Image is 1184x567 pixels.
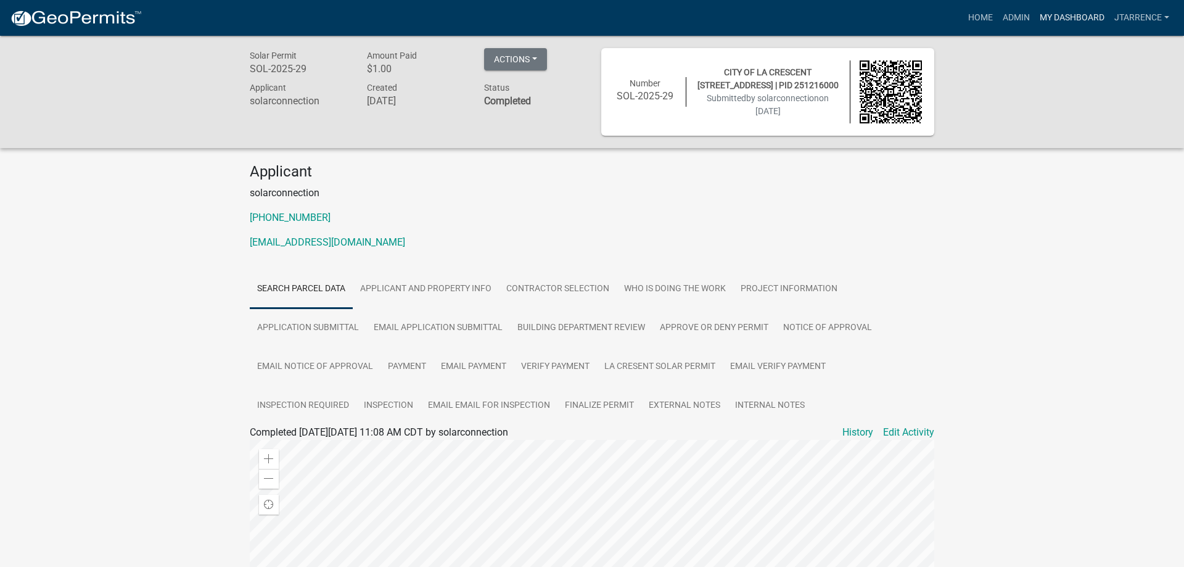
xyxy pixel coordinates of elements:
[707,93,829,116] span: Submitted on [DATE]
[557,386,641,426] a: Finalize Permit
[250,63,348,75] h6: SOL-2025-29
[641,386,728,426] a: External Notes
[614,90,676,102] h6: SOL-2025-29
[259,495,279,515] div: Find my location
[630,78,660,88] span: Number
[356,386,421,426] a: Inspection
[366,308,510,348] a: Email Application Submittal
[367,63,466,75] h6: $1.00
[652,308,776,348] a: Approve or deny permit
[1035,6,1109,30] a: My Dashboard
[250,186,934,201] p: solarconnection
[883,425,934,440] a: Edit Activity
[250,236,405,248] a: [EMAIL_ADDRESS][DOMAIN_NAME]
[250,347,380,387] a: Email Notice of approval
[380,347,434,387] a: Payment
[484,95,531,107] strong: Completed
[746,93,819,103] span: by solarconnection
[367,51,417,60] span: Amount Paid
[484,83,509,93] span: Status
[860,60,923,123] img: QR code
[776,308,879,348] a: Notice of approval
[697,67,839,90] span: CITY OF LA CRESCENT [STREET_ADDRESS] | PID 251216000
[250,51,297,60] span: Solar Permit
[597,347,723,387] a: La Cresent Solar Permit
[250,163,934,181] h4: Applicant
[259,469,279,489] div: Zoom out
[499,270,617,309] a: Contractor Selection
[250,386,356,426] a: Inspection Required
[353,270,499,309] a: Applicant and Property Info
[367,83,397,93] span: Created
[259,449,279,469] div: Zoom in
[1109,6,1174,30] a: jtarrence
[998,6,1035,30] a: Admin
[421,386,557,426] a: Email Email for Inspection
[617,270,733,309] a: Who is Doing the Work
[250,83,286,93] span: Applicant
[250,212,331,223] a: [PHONE_NUMBER]
[510,308,652,348] a: Building Department Review
[434,347,514,387] a: Email Payment
[733,270,845,309] a: Project Information
[514,347,597,387] a: Verify Payment
[250,95,348,107] h6: solarconnection
[367,95,466,107] h6: [DATE]
[723,347,833,387] a: Email Verify Payment
[250,270,353,309] a: Search Parcel Data
[963,6,998,30] a: Home
[728,386,812,426] a: Internal Notes
[250,426,508,438] span: Completed [DATE][DATE] 11:08 AM CDT by solarconnection
[484,48,547,70] button: Actions
[842,425,873,440] a: History
[250,308,366,348] a: Application Submittal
